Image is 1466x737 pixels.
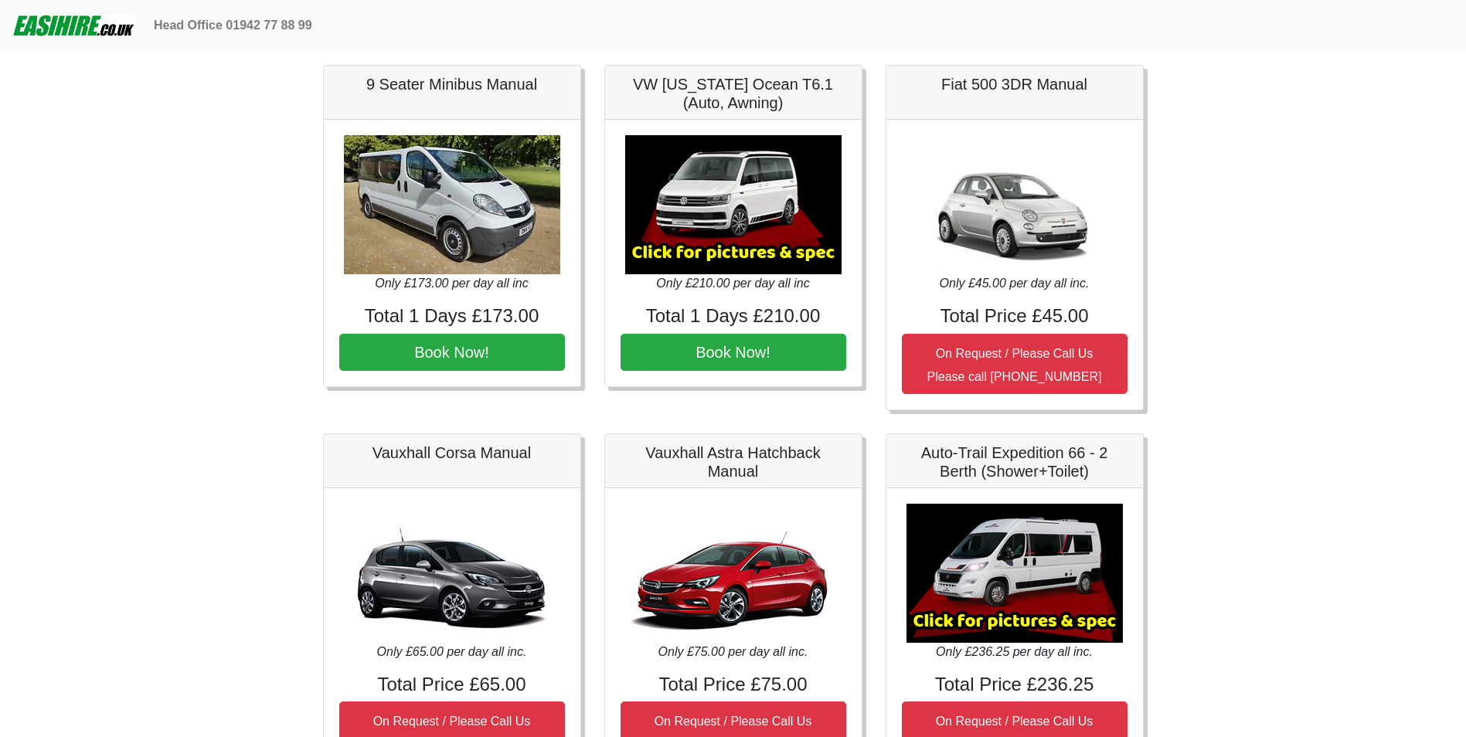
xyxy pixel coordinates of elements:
[344,504,560,643] img: Vauxhall Corsa Manual
[621,674,846,696] h4: Total Price £75.00
[154,19,312,32] b: Head Office 01942 77 88 99
[339,674,565,696] h4: Total Price £65.00
[625,504,842,643] img: Vauxhall Astra Hatchback Manual
[625,135,842,274] img: VW California Ocean T6.1 (Auto, Awning)
[12,10,135,41] img: easihire_logo_small.png
[621,305,846,328] h4: Total 1 Days £210.00
[621,75,846,112] h5: VW [US_STATE] Ocean T6.1 (Auto, Awning)
[339,305,565,328] h4: Total 1 Days £173.00
[936,645,1093,658] i: Only £236.25 per day all inc.
[927,347,1102,383] small: On Request / Please Call Us Please call [PHONE_NUMBER]
[339,443,565,462] h5: Vauxhall Corsa Manual
[377,645,527,658] i: Only £65.00 per day all inc.
[902,674,1128,696] h4: Total Price £236.25
[658,645,808,658] i: Only £75.00 per day all inc.
[656,277,809,290] i: Only £210.00 per day all inc
[375,277,528,290] i: Only £173.00 per day all inc
[339,75,565,93] h5: 9 Seater Minibus Manual
[621,334,846,371] button: Book Now!
[621,443,846,481] h5: Vauxhall Astra Hatchback Manual
[339,334,565,371] button: Book Now!
[902,305,1128,328] h4: Total Price £45.00
[906,135,1123,274] img: Fiat 500 3DR Manual
[344,135,560,274] img: 9 Seater Minibus Manual
[148,10,318,41] a: Head Office 01942 77 88 99
[902,75,1128,93] h5: Fiat 500 3DR Manual
[902,443,1128,481] h5: Auto-Trail Expedition 66 - 2 Berth (Shower+Toilet)
[902,334,1128,394] button: On Request / Please Call UsPlease call [PHONE_NUMBER]
[940,277,1090,290] i: Only £45.00 per day all inc.
[906,504,1123,643] img: Auto-Trail Expedition 66 - 2 Berth (Shower+Toilet)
